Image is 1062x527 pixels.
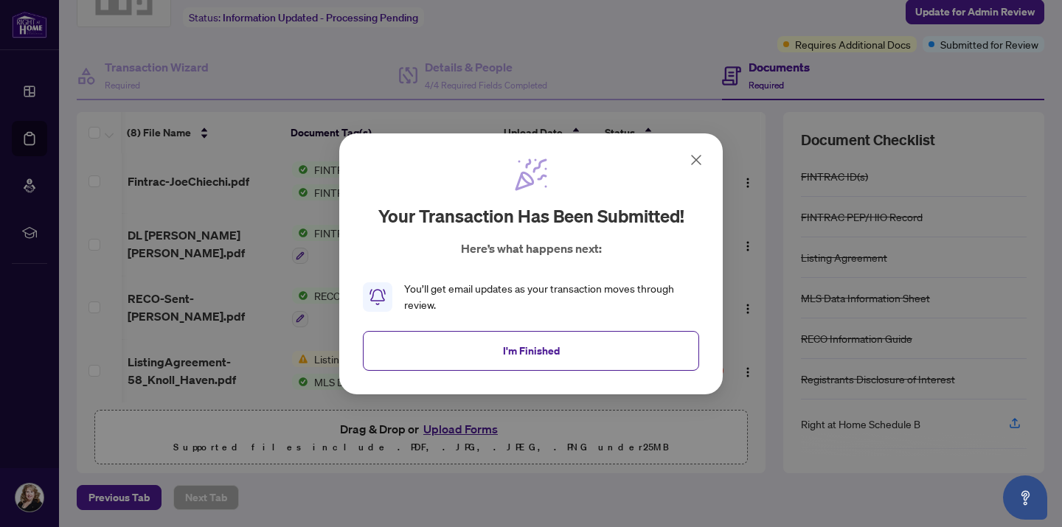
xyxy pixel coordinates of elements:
[363,330,699,370] button: I'm Finished
[1003,475,1047,520] button: Open asap
[404,281,699,313] div: You’ll get email updates as your transaction moves through review.
[461,240,602,257] p: Here’s what happens next:
[503,338,560,362] span: I'm Finished
[378,204,684,228] h2: Your transaction has been submitted!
